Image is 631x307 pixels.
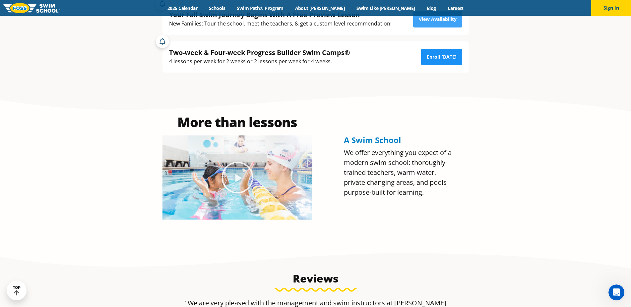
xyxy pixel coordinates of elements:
span: We offer everything you expect of a modern swim school: thoroughly-trained teachers, warm water, ... [344,148,452,197]
a: View Availability [413,11,462,27]
iframe: Intercom live chat [608,284,624,300]
a: Enroll [DATE] [421,49,462,65]
span: A Swim School [344,134,401,145]
div: Play Video about Olympian Regan Smith, FOSS [221,161,254,194]
img: Olympian Regan Smith, FOSS [162,135,312,220]
a: About [PERSON_NAME] [289,5,351,11]
a: Swim Path® Program [231,5,289,11]
a: Blog [421,5,442,11]
div: 4 lessons per week for 2 weeks or 2 lessons per week for 4 weeks. [169,57,350,66]
div: Two-week & Four-week Progress Builder Swim Camps® [169,48,350,57]
h2: More than lessons [162,116,312,129]
a: Careers [442,5,469,11]
a: 2025 Calendar [162,5,203,11]
a: Schools [203,5,231,11]
img: FOSS Swim School Logo [3,3,60,13]
div: New Families: Tour the school, meet the teachers, & get a custom level recommendation! [169,19,392,28]
h3: Reviews [159,272,472,285]
div: TOP [13,285,21,296]
a: Swim Like [PERSON_NAME] [351,5,421,11]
